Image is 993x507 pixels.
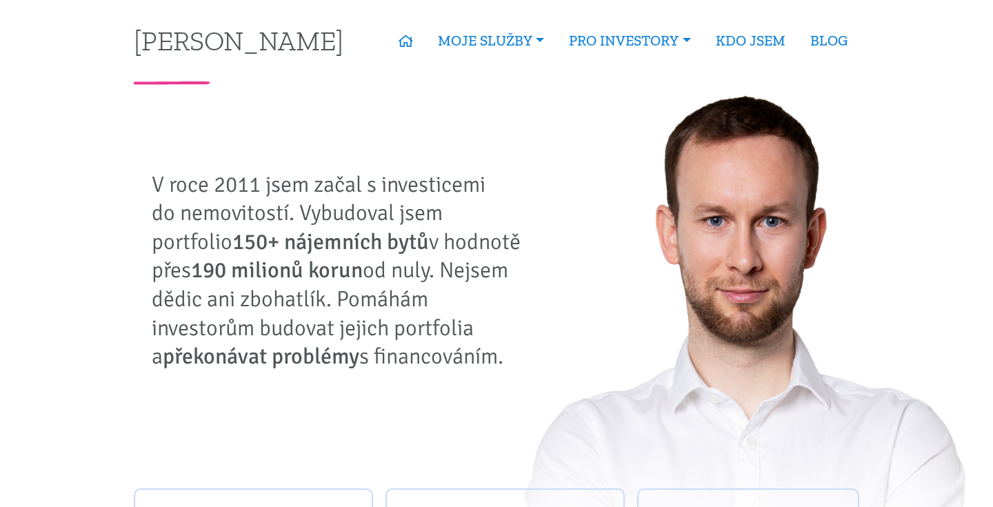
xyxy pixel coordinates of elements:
[425,25,556,57] a: MOJE SLUŽBY
[191,257,363,284] strong: 190 milionů korun
[556,25,703,57] a: PRO INVESTORY
[798,25,860,57] a: BLOG
[163,343,359,370] strong: překonávat problémy
[134,27,343,54] a: [PERSON_NAME]
[152,170,531,371] p: V roce 2011 jsem začal s investicemi do nemovitostí. Vybudoval jsem portfolio v hodnotě přes od n...
[232,228,429,255] strong: 150+ nájemních bytů
[703,25,798,57] a: KDO JSEM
